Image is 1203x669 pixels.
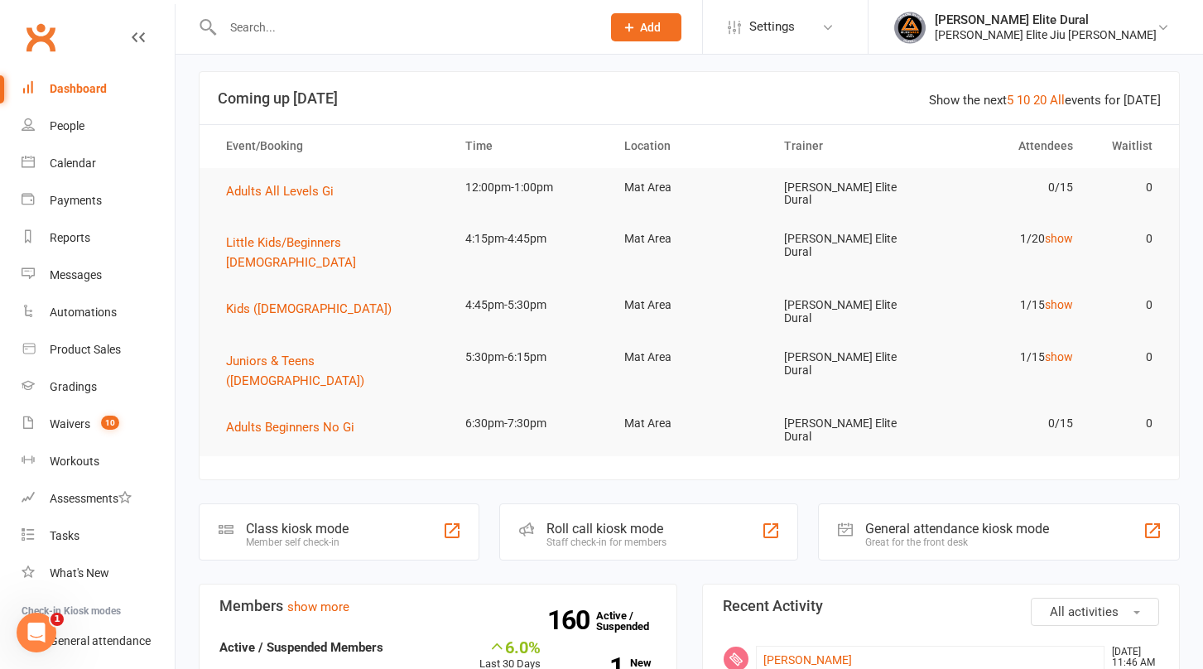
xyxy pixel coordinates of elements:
[769,404,929,456] td: [PERSON_NAME] Elite Dural
[769,219,929,272] td: [PERSON_NAME] Elite Dural
[22,294,175,331] a: Automations
[749,8,795,46] span: Settings
[723,598,1160,614] h3: Recent Activity
[246,521,349,537] div: Class kiosk mode
[928,404,1088,443] td: 0/15
[609,338,769,377] td: Mat Area
[865,537,1049,548] div: Great for the front desk
[450,404,610,443] td: 6:30pm-7:30pm
[1050,93,1065,108] a: All
[546,537,666,548] div: Staff check-in for members
[609,286,769,325] td: Mat Area
[609,404,769,443] td: Mat Area
[22,219,175,257] a: Reports
[219,640,383,655] strong: Active / Suspended Members
[219,598,657,614] h3: Members
[928,125,1088,167] th: Attendees
[226,301,392,316] span: Kids ([DEMOGRAPHIC_DATA])
[226,417,366,437] button: Adults Beginners No Gi
[769,168,929,220] td: [PERSON_NAME] Elite Dural
[769,286,929,338] td: [PERSON_NAME] Elite Dural
[22,480,175,517] a: Assessments
[1088,286,1167,325] td: 0
[1017,93,1030,108] a: 10
[226,235,356,270] span: Little Kids/Beginners [DEMOGRAPHIC_DATA]
[50,455,99,468] div: Workouts
[50,417,90,431] div: Waivers
[22,108,175,145] a: People
[22,517,175,555] a: Tasks
[769,338,929,390] td: [PERSON_NAME] Elite Dural
[226,184,334,199] span: Adults All Levels Gi
[22,368,175,406] a: Gradings
[928,286,1088,325] td: 1/15
[50,566,109,580] div: What's New
[22,555,175,592] a: What's New
[50,529,79,542] div: Tasks
[596,598,669,644] a: 160Active / Suspended
[226,233,435,272] button: Little Kids/Beginners [DEMOGRAPHIC_DATA]
[17,613,56,652] iframe: Intercom live chat
[450,338,610,377] td: 5:30pm-6:15pm
[479,638,541,656] div: 6.0%
[218,90,1161,107] h3: Coming up [DATE]
[22,406,175,443] a: Waivers 10
[928,338,1088,377] td: 1/15
[226,299,403,319] button: Kids ([DEMOGRAPHIC_DATA])
[50,343,121,356] div: Product Sales
[50,119,84,132] div: People
[865,521,1049,537] div: General attendance kiosk mode
[226,420,354,435] span: Adults Beginners No Gi
[1104,647,1158,668] time: [DATE] 11:46 AM
[546,521,666,537] div: Roll call kiosk mode
[211,125,450,167] th: Event/Booking
[935,12,1157,27] div: [PERSON_NAME] Elite Dural
[22,257,175,294] a: Messages
[450,125,610,167] th: Time
[226,351,435,391] button: Juniors & Teens ([DEMOGRAPHIC_DATA])
[22,443,175,480] a: Workouts
[50,492,132,505] div: Assessments
[1045,232,1073,245] a: show
[50,82,107,95] div: Dashboard
[50,634,151,647] div: General attendance
[1088,168,1167,207] td: 0
[50,380,97,393] div: Gradings
[226,354,364,388] span: Juniors & Teens ([DEMOGRAPHIC_DATA])
[50,194,102,207] div: Payments
[51,613,64,626] span: 1
[22,70,175,108] a: Dashboard
[450,286,610,325] td: 4:45pm-5:30pm
[609,219,769,258] td: Mat Area
[101,416,119,430] span: 10
[1050,604,1119,619] span: All activities
[218,16,589,39] input: Search...
[22,182,175,219] a: Payments
[450,219,610,258] td: 4:15pm-4:45pm
[1007,93,1013,108] a: 5
[928,219,1088,258] td: 1/20
[22,331,175,368] a: Product Sales
[1033,93,1047,108] a: 20
[1045,350,1073,363] a: show
[609,125,769,167] th: Location
[611,13,681,41] button: Add
[50,306,117,319] div: Automations
[50,231,90,244] div: Reports
[50,156,96,170] div: Calendar
[50,268,102,282] div: Messages
[893,11,926,44] img: thumb_image1702864552.png
[609,168,769,207] td: Mat Area
[246,537,349,548] div: Member self check-in
[22,145,175,182] a: Calendar
[1088,125,1167,167] th: Waitlist
[1045,298,1073,311] a: show
[20,17,61,58] a: Clubworx
[226,181,345,201] button: Adults All Levels Gi
[1088,404,1167,443] td: 0
[1088,219,1167,258] td: 0
[450,168,610,207] td: 12:00pm-1:00pm
[22,623,175,660] a: General attendance kiosk mode
[640,21,661,34] span: Add
[547,608,596,633] strong: 160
